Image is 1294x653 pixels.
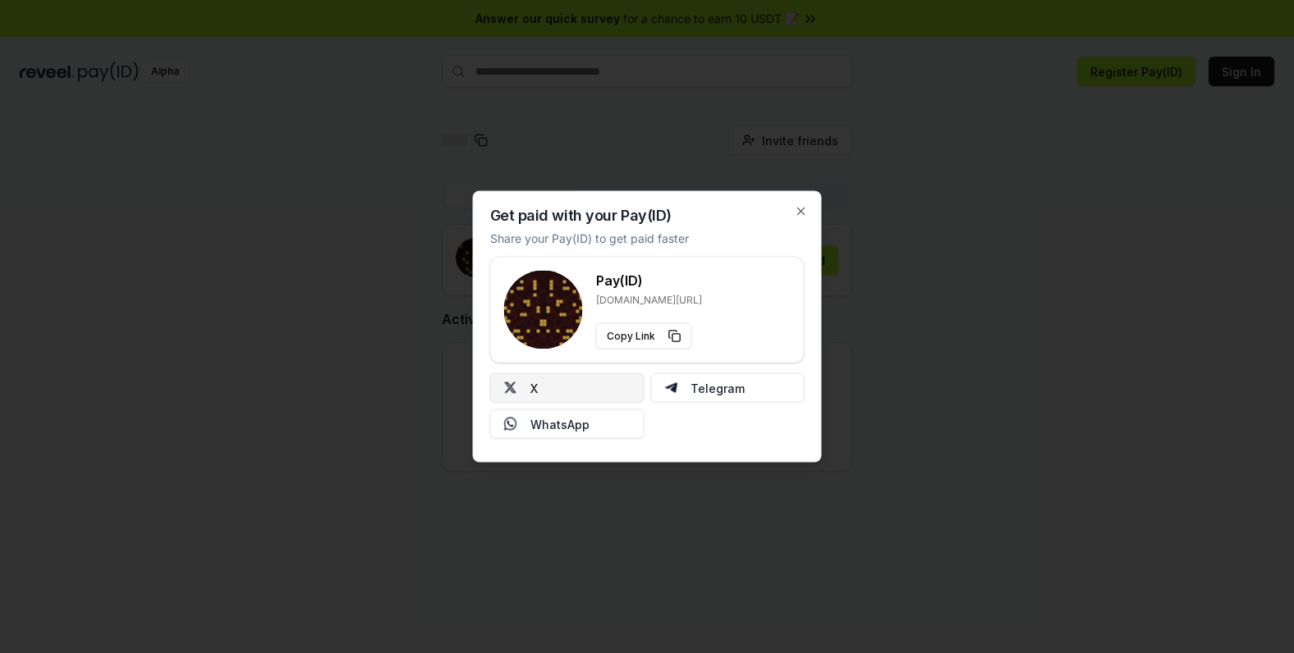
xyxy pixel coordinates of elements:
[490,208,672,223] h2: Get paid with your Pay(ID)
[490,373,645,403] button: X
[596,271,702,290] h3: Pay(ID)
[490,230,689,247] p: Share your Pay(ID) to get paid faster
[596,323,692,349] button: Copy Link
[664,381,677,395] img: Telegram
[650,373,805,403] button: Telegram
[596,294,702,307] p: [DOMAIN_NAME][URL]
[490,409,645,439] button: WhatsApp
[504,418,517,431] img: Whatsapp
[504,381,517,395] img: X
